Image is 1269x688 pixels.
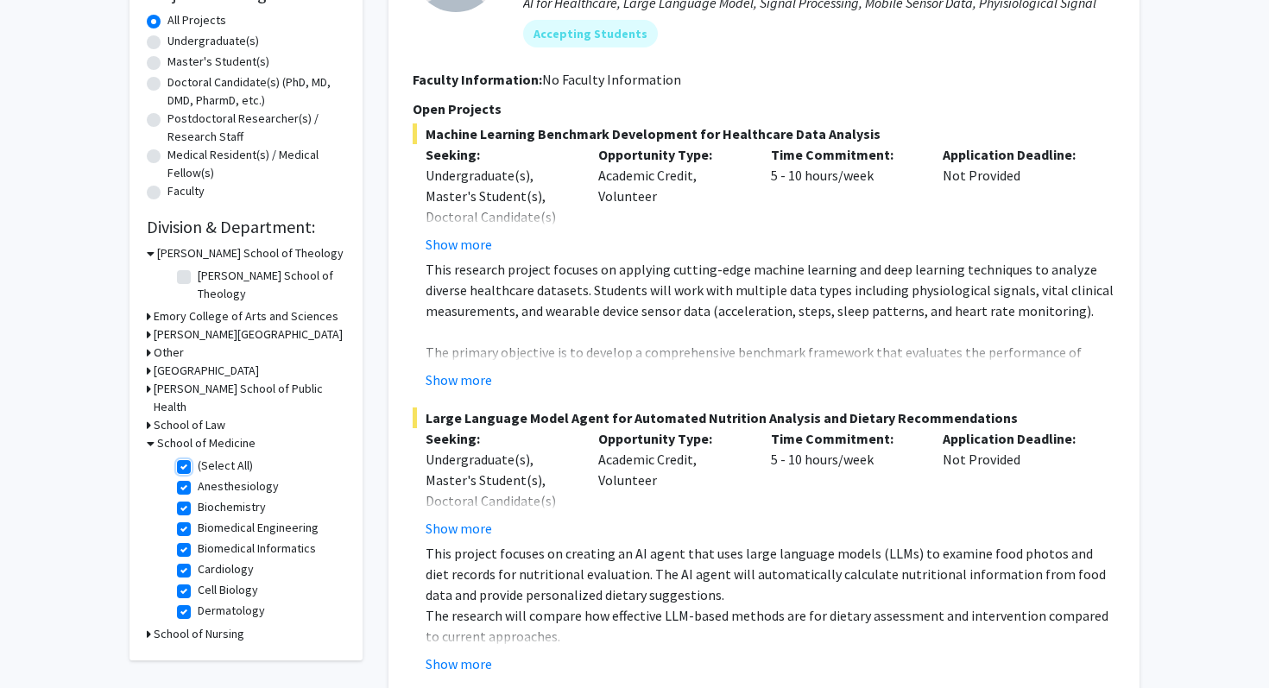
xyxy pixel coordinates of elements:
label: Cell Biology [198,581,258,599]
p: Opportunity Type: [598,428,745,449]
label: Master's Student(s) [167,53,269,71]
mat-chip: Accepting Students [523,20,658,47]
div: Academic Credit, Volunteer [585,428,758,539]
button: Show more [426,518,492,539]
h3: Other [154,344,184,362]
p: Open Projects [413,98,1115,119]
h3: [PERSON_NAME][GEOGRAPHIC_DATA] [154,325,343,344]
label: All Projects [167,11,226,29]
label: Biomedical Engineering [198,519,319,537]
p: The research will compare how effective LLM-based methods are for dietary assessment and interven... [426,605,1115,647]
label: Postdoctoral Researcher(s) / Research Staff [167,110,345,146]
label: Faculty [167,182,205,200]
h3: [PERSON_NAME] School of Public Health [154,380,345,416]
span: Machine Learning Benchmark Development for Healthcare Data Analysis [413,123,1115,144]
span: Large Language Model Agent for Automated Nutrition Analysis and Dietary Recommendations [413,407,1115,428]
div: Not Provided [930,428,1102,539]
label: Emergency Medicine [198,622,306,641]
label: Anesthesiology [198,477,279,495]
p: Application Deadline: [943,428,1089,449]
label: Dermatology [198,602,265,620]
div: Academic Credit, Volunteer [585,144,758,255]
h3: School of Medicine [157,434,256,452]
h3: School of Nursing [154,625,244,643]
div: Not Provided [930,144,1102,255]
label: [PERSON_NAME] School of Theology [198,267,341,303]
p: Application Deadline: [943,144,1089,165]
p: Seeking: [426,428,572,449]
button: Show more [426,369,492,390]
div: Undergraduate(s), Master's Student(s), Doctoral Candidate(s) (PhD, MD, DMD, PharmD, etc.) [426,165,572,268]
h3: [PERSON_NAME] School of Theology [157,244,344,262]
p: Opportunity Type: [598,144,745,165]
p: This project focuses on creating an AI agent that uses large language models (LLMs) to examine fo... [426,543,1115,605]
span: No Faculty Information [542,71,681,88]
p: Time Commitment: [771,428,918,449]
iframe: Chat [13,610,73,675]
div: 5 - 10 hours/week [758,144,931,255]
label: Doctoral Candidate(s) (PhD, MD, DMD, PharmD, etc.) [167,73,345,110]
h3: [GEOGRAPHIC_DATA] [154,362,259,380]
label: Medical Resident(s) / Medical Fellow(s) [167,146,345,182]
label: Biochemistry [198,498,266,516]
div: 5 - 10 hours/week [758,428,931,539]
p: This research project focuses on applying cutting-edge machine learning and deep learning techniq... [426,259,1115,321]
h3: Emory College of Arts and Sciences [154,307,338,325]
div: Undergraduate(s), Master's Student(s), Doctoral Candidate(s) (PhD, MD, DMD, PharmD, etc.) [426,449,572,552]
label: (Select All) [198,457,253,475]
p: Time Commitment: [771,144,918,165]
p: Seeking: [426,144,572,165]
b: Faculty Information: [413,71,542,88]
label: Undergraduate(s) [167,32,259,50]
label: Cardiology [198,560,254,578]
h2: Division & Department: [147,217,345,237]
button: Show more [426,234,492,255]
h3: School of Law [154,416,225,434]
p: The primary objective is to develop a comprehensive benchmark framework that evaluates the perfor... [426,342,1115,425]
button: Show more [426,653,492,674]
label: Biomedical Informatics [198,540,316,558]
